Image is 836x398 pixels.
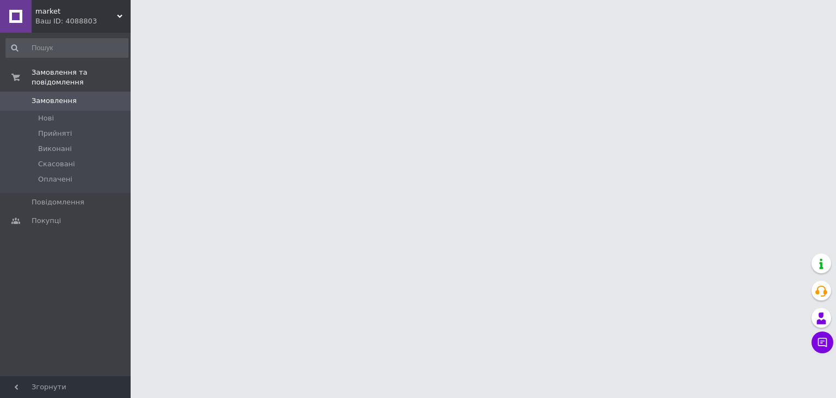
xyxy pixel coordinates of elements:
span: Повідомлення [32,197,84,207]
span: market [35,7,117,16]
span: Виконані [38,144,72,154]
span: Нові [38,113,54,123]
span: Замовлення [32,96,77,106]
div: Ваш ID: 4088803 [35,16,131,26]
span: Замовлення та повідомлення [32,68,131,87]
button: Чат з покупцем [812,331,833,353]
span: Оплачені [38,174,72,184]
span: Прийняті [38,129,72,138]
span: Скасовані [38,159,75,169]
span: Покупці [32,216,61,226]
input: Пошук [5,38,128,58]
